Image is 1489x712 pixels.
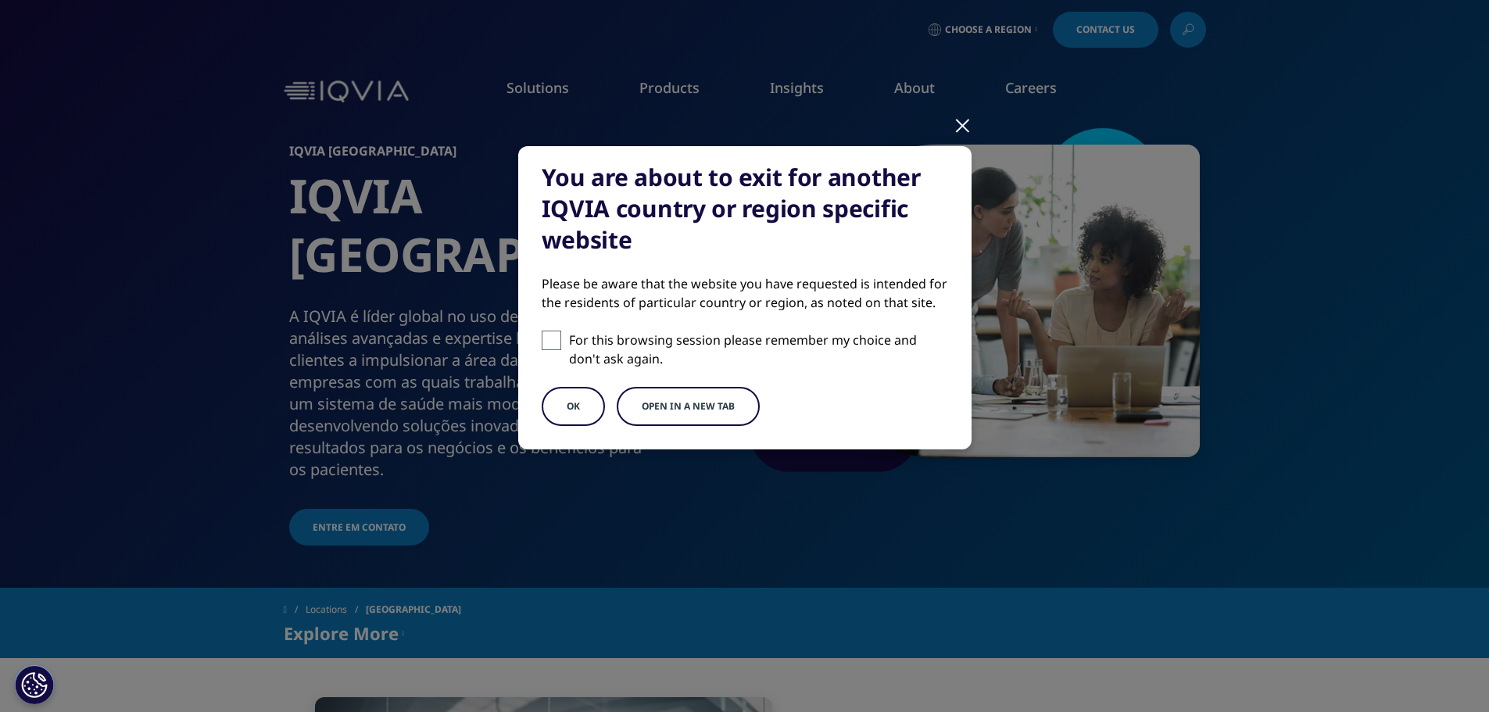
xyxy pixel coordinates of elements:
[15,665,54,704] button: Definições de cookies
[569,331,948,368] p: For this browsing session please remember my choice and don't ask again.
[542,274,948,312] div: Please be aware that the website you have requested is intended for the residents of particular c...
[617,387,760,426] button: Open in a new tab
[542,162,948,256] div: You are about to exit for another IQVIA country or region specific website
[542,387,605,426] button: OK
